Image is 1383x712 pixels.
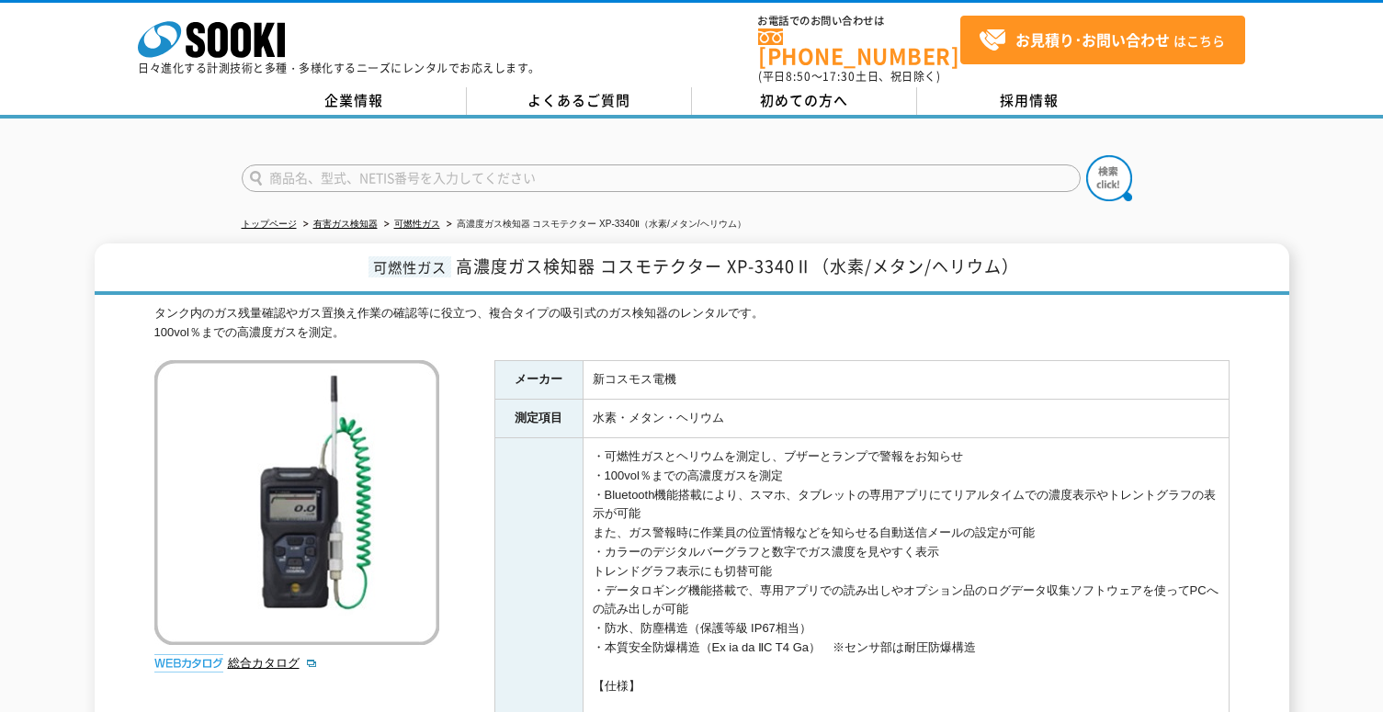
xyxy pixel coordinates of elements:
[154,654,223,672] img: webカタログ
[154,304,1230,343] div: タンク内のガス残量確認やガス置換え作業の確認等に役立つ、複合タイプの吸引式のガス検知器のレンタルです。 100vol％までの高濃度ガスを測定。
[242,219,297,229] a: トップページ
[786,68,811,85] span: 8:50
[242,87,467,115] a: 企業情報
[758,28,960,66] a: [PHONE_NUMBER]
[368,256,451,277] span: 可燃性ガス
[1086,155,1132,201] img: btn_search.png
[394,219,440,229] a: 可燃性ガス
[692,87,917,115] a: 初めての方へ
[138,62,540,73] p: 日々進化する計測技術と多種・多様化するニーズにレンタルでお応えします。
[960,16,1245,64] a: お見積り･お問い合わせはこちら
[822,68,856,85] span: 17:30
[228,656,318,670] a: 総合カタログ
[313,219,378,229] a: 有害ガス検知器
[467,87,692,115] a: よくあるご質問
[758,16,960,27] span: お電話でのお問い合わせは
[583,400,1229,438] td: 水素・メタン・ヘリウム
[494,361,583,400] th: メーカー
[583,361,1229,400] td: 新コスモス電機
[456,254,1019,278] span: 高濃度ガス検知器 コスモテクター XP-3340Ⅱ（水素/メタン/ヘリウム）
[917,87,1142,115] a: 採用情報
[758,68,940,85] span: (平日 ～ 土日、祝日除く)
[154,360,439,645] img: 高濃度ガス検知器 コスモテクター XP-3340Ⅱ（水素/メタン/ヘリウム）
[443,215,746,234] li: 高濃度ガス検知器 コスモテクター XP-3340Ⅱ（水素/メタン/ヘリウム）
[979,27,1225,54] span: はこちら
[1015,28,1170,51] strong: お見積り･お問い合わせ
[242,164,1081,192] input: 商品名、型式、NETIS番号を入力してください
[760,90,848,110] span: 初めての方へ
[494,400,583,438] th: 測定項目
